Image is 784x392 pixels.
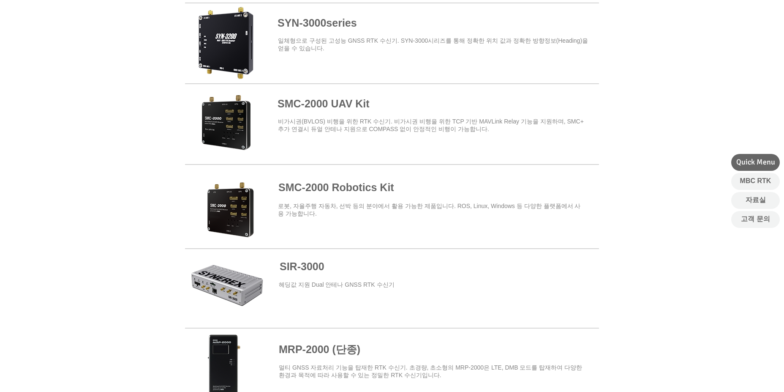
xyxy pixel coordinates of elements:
a: MBC RTK [731,173,780,190]
span: 자료실 [746,195,766,205]
div: Quick Menu [731,154,780,171]
a: 고객 문의 [731,211,780,228]
a: SIR-3000 [280,260,324,272]
span: MBC RTK [740,176,771,186]
span: Quick Menu [736,157,775,167]
a: ​헤딩값 지원 Dual 안테나 GNSS RTK 수신기 [279,281,395,288]
a: 자료실 [731,192,780,209]
span: 고객 문의 [741,214,770,224]
iframe: Wix Chat [687,356,784,392]
span: ​비가시권(BVLOS) 비행을 위한 RTK 수신기. 비가시권 비행을 위한 TCP 기반 MAVLink Relay 기능을 지원하며, SMC+ 추가 연결시 듀얼 안테나 지원으로 C... [278,118,584,132]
